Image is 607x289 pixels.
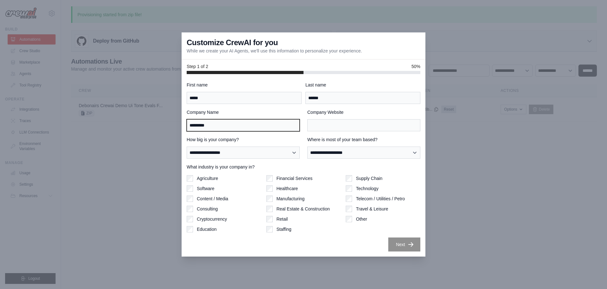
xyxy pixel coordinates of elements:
label: Financial Services [277,175,313,182]
button: Next [388,237,420,251]
label: Manufacturing [277,196,305,202]
label: Where is most of your team based? [307,136,420,143]
span: Step 1 of 2 [187,63,208,70]
label: Healthcare [277,185,298,192]
label: Cryptocurrency [197,216,227,222]
label: Last name [305,82,420,88]
label: What industry is your company in? [187,164,420,170]
label: Other [356,216,367,222]
label: First name [187,82,302,88]
label: Company Name [187,109,300,115]
label: Real Estate & Construction [277,206,330,212]
label: Telecom / Utilities / Petro [356,196,405,202]
label: Software [197,185,214,192]
p: While we create your AI Agents, we'll use this information to personalize your experience. [187,48,362,54]
label: Retail [277,216,288,222]
label: Travel & Leisure [356,206,388,212]
label: Content / Media [197,196,228,202]
label: Education [197,226,217,232]
span: 50% [411,63,420,70]
label: Technology [356,185,378,192]
label: Company Website [307,109,420,115]
label: Staffing [277,226,291,232]
label: Supply Chain [356,175,382,182]
label: How big is your company? [187,136,300,143]
label: Consulting [197,206,218,212]
label: Agriculture [197,175,218,182]
h3: Customize CrewAI for you [187,38,278,48]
